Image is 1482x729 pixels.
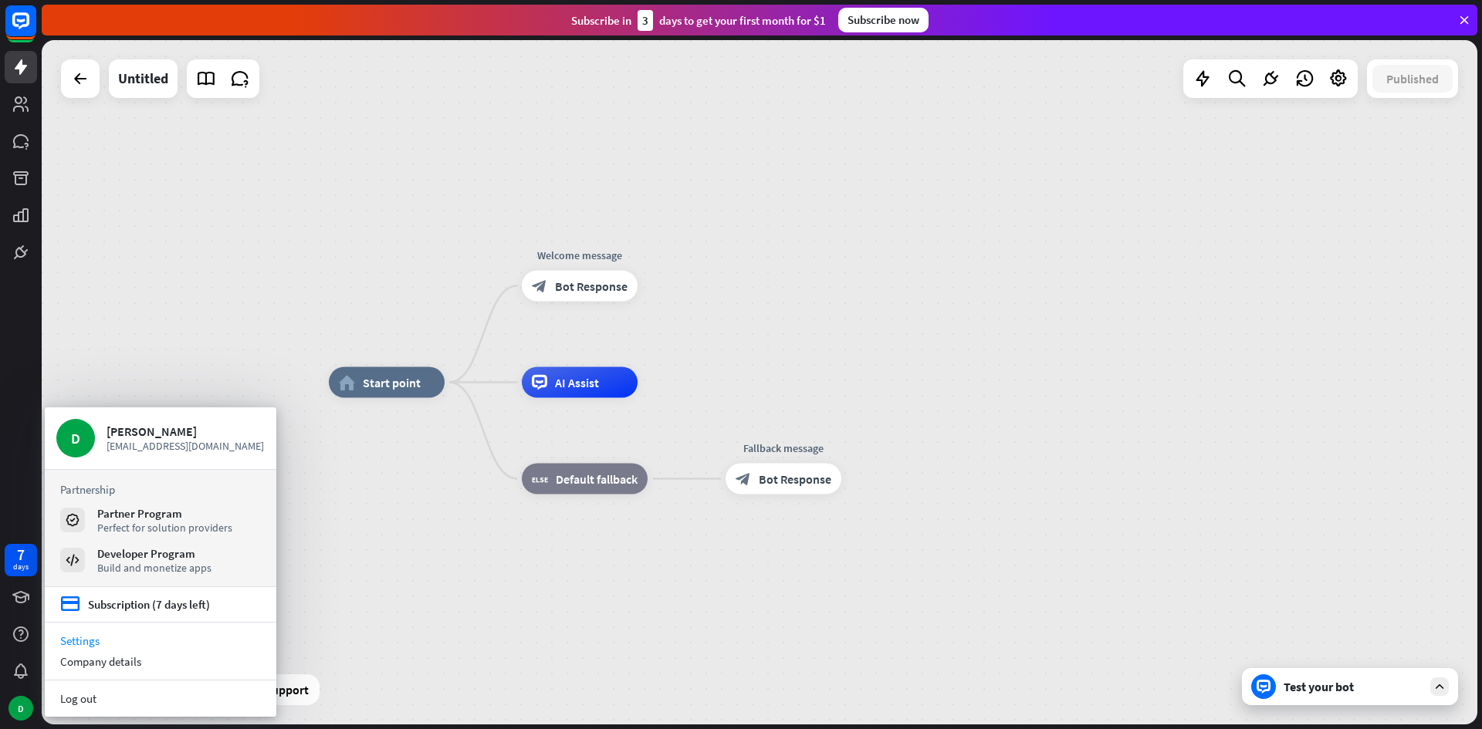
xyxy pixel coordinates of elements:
[60,482,261,497] h3: Partnership
[5,544,37,576] a: 7 days
[759,471,831,487] span: Bot Response
[97,506,232,521] div: Partner Program
[97,561,211,575] div: Build and monetize apps
[12,6,59,52] button: Open LiveChat chat widget
[56,419,95,457] div: D
[107,439,265,453] span: [EMAIL_ADDRESS][DOMAIN_NAME]
[571,10,826,31] div: Subscribe in days to get your first month for $1
[60,595,210,614] a: credit_card Subscription (7 days left)
[60,506,261,534] a: Partner Program Perfect for solution providers
[17,548,25,562] div: 7
[555,278,628,294] span: Bot Response
[736,471,751,487] i: block_bot_response
[56,419,265,457] a: D [PERSON_NAME] [EMAIL_ADDRESS][DOMAIN_NAME]
[97,521,232,535] div: Perfect for solution providers
[97,546,211,561] div: Developer Program
[339,375,355,390] i: home_2
[45,651,276,672] div: Company details
[60,595,80,614] i: credit_card
[265,677,309,702] span: Support
[8,696,33,721] div: D
[510,248,649,263] div: Welcome message
[13,562,29,572] div: days
[556,471,638,487] span: Default fallback
[1284,679,1423,694] div: Test your bot
[838,8,929,32] div: Subscribe now
[638,10,653,31] div: 3
[532,278,547,294] i: block_bot_response
[107,424,265,439] div: [PERSON_NAME]
[60,546,261,574] a: Developer Program Build and monetize apps
[555,375,599,390] span: AI Assist
[45,688,276,709] a: Log out
[88,597,210,612] div: Subscription (7 days left)
[1372,65,1453,93] button: Published
[532,471,548,487] i: block_fallback
[363,375,421,390] span: Start point
[714,440,853,456] div: Fallback message
[45,630,276,651] a: Settings
[118,59,168,98] div: Untitled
